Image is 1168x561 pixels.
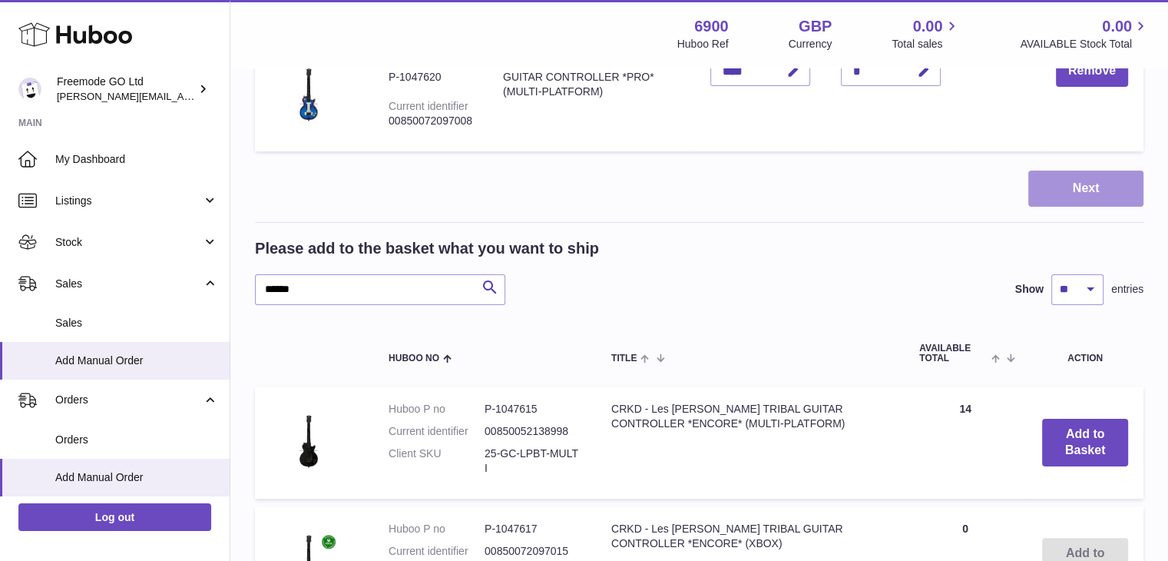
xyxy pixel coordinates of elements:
h2: Please add to the basket what you want to ship [255,238,599,259]
dt: Current identifier [389,424,485,439]
span: AVAILABLE Total [919,344,988,363]
img: CRKD - Les Paul BLUEBERRY BURST GUITAR CONTROLLER *PRO* (MULTI-PLATFORM) [270,55,347,132]
div: Currency [789,37,832,51]
span: Title [611,354,637,363]
dd: 25-GC-LPBT-MULTI [485,446,581,476]
span: 0.00 [1102,16,1132,37]
label: Show [1015,282,1044,297]
span: Add Manual Order [55,354,218,368]
dd: 00850072097015 [485,544,581,559]
button: Add to Basket [1042,419,1128,466]
div: P-1047620 [389,70,472,85]
span: My Dashboard [55,152,218,167]
td: CRKD - Les [PERSON_NAME] TRIBAL GUITAR CONTROLLER *ENCORE* (MULTI-PLATFORM) [596,387,904,499]
span: Stock [55,235,202,250]
dt: Huboo P no [389,522,485,536]
dt: Client SKU [389,446,485,476]
img: CRKD - Les Paul BLACK TRIBAL GUITAR CONTROLLER *ENCORE* (MULTI-PLATFORM) [270,402,347,479]
button: Remove [1056,55,1128,87]
span: Sales [55,316,218,330]
span: Huboo no [389,354,439,363]
dd: P-1047615 [485,402,581,417]
span: Orders [55,393,202,407]
td: CRKD - [PERSON_NAME] BURST GUITAR CONTROLLER *PRO* (MULTI-PLATFORM) [488,40,695,151]
th: Action [1027,328,1143,379]
strong: 6900 [694,16,729,37]
img: lenka.smikniarova@gioteck.com [18,78,41,101]
span: Add Manual Order [55,470,218,485]
dd: P-1047617 [485,522,581,536]
a: Log out [18,503,211,531]
span: 0.00 [913,16,943,37]
span: entries [1111,282,1143,297]
span: AVAILABLE Stock Total [1020,37,1150,51]
div: Huboo Ref [677,37,729,51]
a: 0.00 Total sales [892,16,960,51]
td: 14 [904,387,1027,499]
dt: Huboo P no [389,402,485,417]
span: [PERSON_NAME][EMAIL_ADDRESS][DOMAIN_NAME] [57,90,308,102]
span: Total sales [892,37,960,51]
button: Next [1028,171,1143,207]
dt: Current identifier [389,544,485,559]
div: 00850072097008 [389,114,472,128]
span: Sales [55,277,202,291]
span: Listings [55,194,202,208]
strong: GBP [799,16,832,37]
dd: 00850052138998 [485,424,581,439]
a: 0.00 AVAILABLE Stock Total [1020,16,1150,51]
div: Current identifier [389,100,468,112]
span: Orders [55,433,218,447]
div: Freemode GO Ltd [57,75,195,104]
